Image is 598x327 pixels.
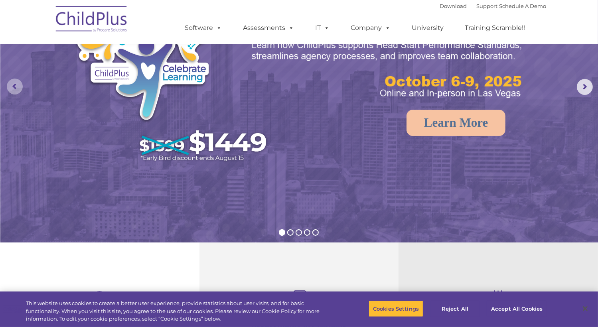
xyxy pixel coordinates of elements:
button: Cookies Settings [369,300,423,317]
a: Software [177,20,230,36]
button: Accept All Cookies [487,300,547,317]
a: Learn More [407,110,505,136]
a: IT [308,20,338,36]
a: University [404,20,452,36]
button: Reject All [430,300,480,317]
button: Close [576,300,594,317]
a: Schedule A Demo [499,3,547,9]
img: ChildPlus by Procare Solutions [52,0,132,40]
span: Phone number [111,85,145,91]
a: Training Scramble!! [457,20,533,36]
a: Download [440,3,467,9]
span: Last name [111,53,135,59]
div: This website uses cookies to create a better user experience, provide statistics about user visit... [26,299,329,323]
a: Assessments [235,20,302,36]
a: Support [477,3,498,9]
a: Company [343,20,399,36]
font: | [440,3,547,9]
